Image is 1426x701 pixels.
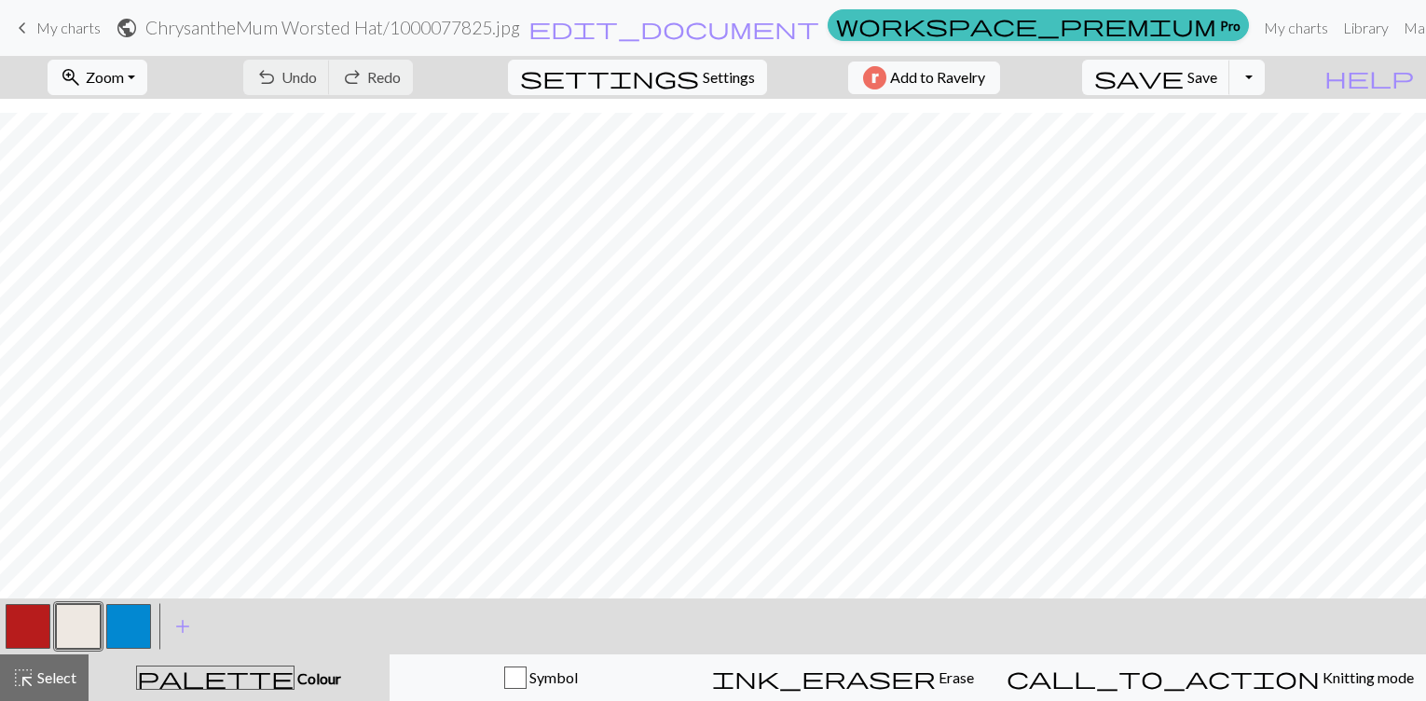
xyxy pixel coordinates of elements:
button: SettingsSettings [508,60,767,95]
button: Knitting mode [994,654,1426,701]
button: Zoom [48,60,147,95]
button: Symbol [390,654,692,701]
span: Add to Ravelry [890,66,985,89]
button: Add to Ravelry [848,62,1000,94]
span: help [1324,64,1414,90]
a: Library [1336,9,1396,47]
span: Zoom [86,68,124,86]
span: edit_document [528,15,819,41]
span: keyboard_arrow_left [11,15,34,41]
span: Select [34,668,76,686]
span: save [1094,64,1184,90]
span: Colour [295,669,341,687]
span: palette [137,665,294,691]
span: call_to_action [1007,665,1320,691]
span: Erase [936,668,974,686]
a: Pro [828,9,1249,41]
span: Save [1187,68,1217,86]
span: workspace_premium [836,12,1216,38]
a: My charts [11,12,101,44]
span: settings [520,64,699,90]
span: My charts [36,19,101,36]
h2: ChrysantheMum Worsted Hat / 1000077825.jpg [145,17,520,38]
span: Settings [703,66,755,89]
img: Ravelry [863,66,886,89]
span: zoom_in [60,64,82,90]
button: Erase [692,654,994,701]
span: highlight_alt [12,665,34,691]
span: ink_eraser [712,665,936,691]
span: public [116,15,138,41]
button: Colour [89,654,390,701]
button: Save [1082,60,1230,95]
i: Settings [520,66,699,89]
a: My charts [1256,9,1336,47]
span: Symbol [527,668,578,686]
span: add [171,613,194,639]
span: Knitting mode [1320,668,1414,686]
